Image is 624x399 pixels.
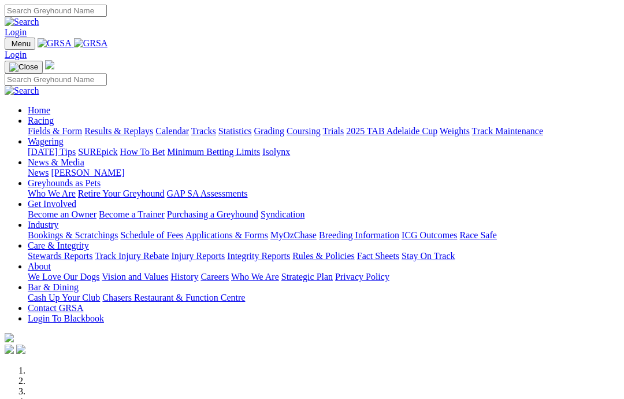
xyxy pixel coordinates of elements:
[28,272,99,282] a: We Love Our Dogs
[155,126,189,136] a: Calendar
[459,230,496,240] a: Race Safe
[45,60,54,69] img: logo-grsa-white.png
[28,168,619,178] div: News & Media
[357,251,399,261] a: Fact Sheets
[74,38,108,49] img: GRSA
[28,303,83,313] a: Contact GRSA
[28,272,619,282] div: About
[99,209,165,219] a: Become a Trainer
[28,251,619,261] div: Care & Integrity
[227,251,290,261] a: Integrity Reports
[171,251,225,261] a: Injury Reports
[167,189,248,198] a: GAP SA Assessments
[28,282,79,292] a: Bar & Dining
[472,126,543,136] a: Track Maintenance
[28,126,82,136] a: Fields & Form
[319,230,399,240] a: Breeding Information
[28,168,49,178] a: News
[28,313,104,323] a: Login To Blackbook
[28,220,58,230] a: Industry
[28,209,619,220] div: Get Involved
[78,147,117,157] a: SUREpick
[28,230,118,240] a: Bookings & Scratchings
[95,251,169,261] a: Track Injury Rebate
[261,209,304,219] a: Syndication
[335,272,389,282] a: Privacy Policy
[440,126,470,136] a: Weights
[28,178,101,188] a: Greyhounds as Pets
[287,126,321,136] a: Coursing
[78,189,165,198] a: Retire Your Greyhound
[9,62,38,72] img: Close
[5,27,27,37] a: Login
[28,241,89,250] a: Care & Integrity
[28,116,54,125] a: Racing
[231,272,279,282] a: Who We Are
[120,230,183,240] a: Schedule of Fees
[262,147,290,157] a: Isolynx
[5,5,107,17] input: Search
[322,126,344,136] a: Trials
[167,209,258,219] a: Purchasing a Greyhound
[28,136,64,146] a: Wagering
[402,251,455,261] a: Stay On Track
[28,105,50,115] a: Home
[28,251,92,261] a: Stewards Reports
[402,230,457,240] a: ICG Outcomes
[5,50,27,60] a: Login
[28,189,619,199] div: Greyhounds as Pets
[28,157,84,167] a: News & Media
[346,126,437,136] a: 2025 TAB Adelaide Cup
[28,199,76,209] a: Get Involved
[12,39,31,48] span: Menu
[5,345,14,354] img: facebook.svg
[270,230,317,240] a: MyOzChase
[292,251,355,261] a: Rules & Policies
[84,126,153,136] a: Results & Replays
[191,126,216,136] a: Tracks
[16,345,25,354] img: twitter.svg
[28,147,619,157] div: Wagering
[185,230,268,240] a: Applications & Forms
[200,272,229,282] a: Careers
[170,272,198,282] a: History
[281,272,333,282] a: Strategic Plan
[5,73,107,86] input: Search
[254,126,284,136] a: Grading
[38,38,72,49] img: GRSA
[5,86,39,96] img: Search
[28,293,100,302] a: Cash Up Your Club
[28,147,76,157] a: [DATE] Tips
[28,230,619,241] div: Industry
[5,333,14,342] img: logo-grsa-white.png
[5,17,39,27] img: Search
[5,38,35,50] button: Toggle navigation
[28,261,51,271] a: About
[218,126,252,136] a: Statistics
[28,189,76,198] a: Who We Are
[28,126,619,136] div: Racing
[102,293,245,302] a: Chasers Restaurant & Function Centre
[51,168,124,178] a: [PERSON_NAME]
[120,147,165,157] a: How To Bet
[167,147,260,157] a: Minimum Betting Limits
[28,293,619,303] div: Bar & Dining
[102,272,168,282] a: Vision and Values
[5,61,43,73] button: Toggle navigation
[28,209,96,219] a: Become an Owner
